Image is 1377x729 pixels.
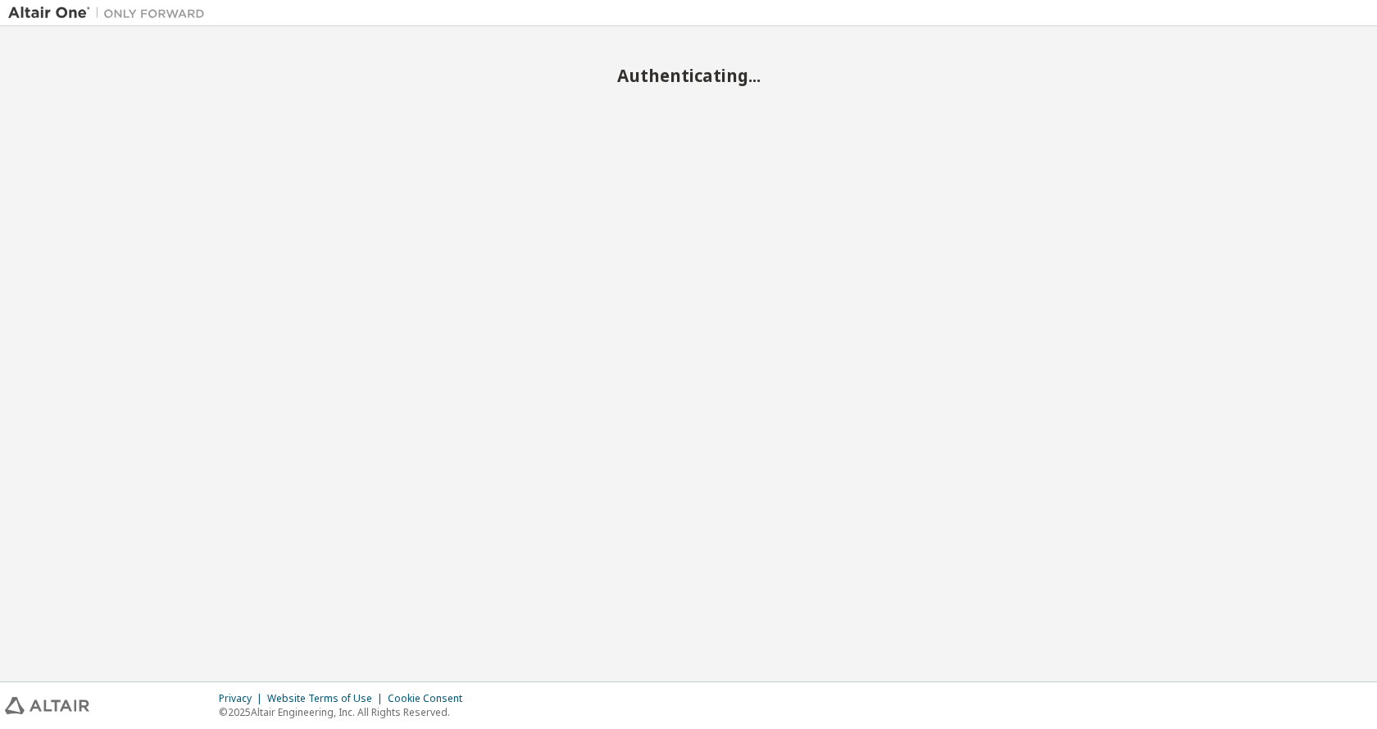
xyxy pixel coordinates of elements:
p: © 2025 Altair Engineering, Inc. All Rights Reserved. [219,705,472,719]
div: Cookie Consent [388,692,472,705]
div: Website Terms of Use [267,692,388,705]
img: altair_logo.svg [5,697,89,714]
div: Privacy [219,692,267,705]
img: Altair One [8,5,213,21]
h2: Authenticating... [8,65,1369,86]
